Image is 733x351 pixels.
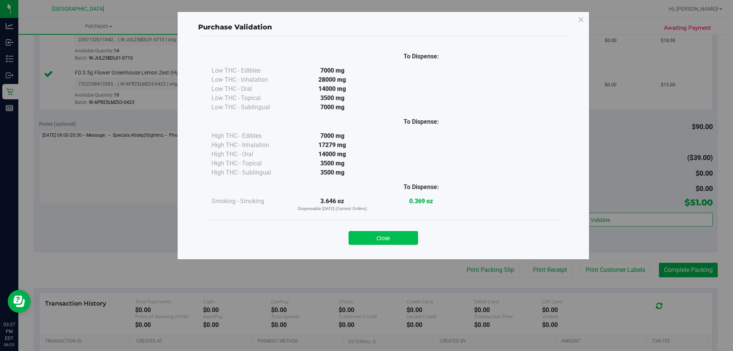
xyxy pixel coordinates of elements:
iframe: Resource center [8,290,31,313]
div: High THC - Inhalation [212,141,288,150]
p: Dispensable [DATE] (Current Orders) [288,206,377,212]
div: To Dispense: [377,117,466,126]
div: 14000 mg [288,84,377,94]
div: Low THC - Edibles [212,66,288,75]
div: 14000 mg [288,150,377,159]
div: 3500 mg [288,168,377,177]
div: High THC - Topical [212,159,288,168]
div: Low THC - Inhalation [212,75,288,84]
div: Low THC - Sublingual [212,103,288,112]
div: To Dispense: [377,183,466,192]
div: 17279 mg [288,141,377,150]
strong: 0.369 oz [409,197,433,205]
div: Low THC - Oral [212,84,288,94]
div: High THC - Edibles [212,131,288,141]
div: 3500 mg [288,159,377,168]
div: 7000 mg [288,103,377,112]
div: High THC - Oral [212,150,288,159]
div: Low THC - Topical [212,94,288,103]
div: 3.646 oz [288,197,377,212]
button: Close [349,231,418,245]
div: Smoking - Smoking [212,197,288,206]
span: Purchase Validation [198,23,272,31]
div: To Dispense: [377,52,466,61]
div: 28000 mg [288,75,377,84]
div: 7000 mg [288,131,377,141]
div: High THC - Sublingual [212,168,288,177]
div: 7000 mg [288,66,377,75]
div: 3500 mg [288,94,377,103]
